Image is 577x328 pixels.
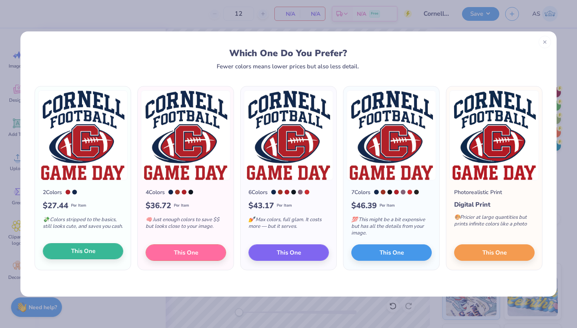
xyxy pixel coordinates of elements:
div: Black 6 C [291,190,296,194]
button: This One [454,244,535,261]
span: Per Item [71,203,86,209]
div: Just enough colors to save $$ but looks close to your image. [146,212,226,238]
span: Per Item [277,203,292,209]
span: This One [174,248,198,257]
img: 6 color option [244,90,333,180]
div: 2 Colors [43,188,62,196]
span: $ 27.44 [43,200,68,212]
button: This One [351,244,432,261]
span: This One [71,247,95,256]
div: 7621 C [285,190,289,194]
div: 7621 C [394,190,399,194]
span: $ 43.17 [248,200,274,212]
span: 🧠 [146,216,152,223]
span: Per Item [380,203,395,209]
div: Neutral Black C [414,190,419,194]
button: This One [43,243,123,260]
div: 484 C [278,190,283,194]
div: 7621 C [66,190,70,194]
div: 2767 C [374,190,379,194]
div: 5205 C [401,190,405,194]
span: 💸 [43,216,49,223]
div: 7 Colors [351,188,371,196]
div: Colors stripped to the basics, still looks cute, and saves you cash. [43,212,123,238]
span: Per Item [174,203,189,209]
div: This might be a bit expensive but has all the details from your image. [351,212,432,244]
span: 💯 [351,216,358,223]
div: Pricier at large quantities but prints infinite colors like a photo [454,209,535,235]
img: Photorealistic preview [449,90,539,180]
div: 2767 C [72,190,77,194]
img: 4 color option [141,90,230,180]
div: Which One Do You Prefer? [42,48,535,59]
div: Black 6 C [387,190,392,194]
span: This One [277,248,301,257]
div: Photorealistic Print [454,188,502,196]
div: Max colors, full glam. It costs more — but it serves. [248,212,329,238]
div: 2767 C [271,190,276,194]
img: 2 color option [38,90,128,180]
span: $ 36.72 [146,200,171,212]
span: This One [482,248,507,257]
button: This One [146,244,226,261]
div: 6 Colors [248,188,268,196]
img: 7 color option [347,90,436,180]
div: 7621 C [182,190,186,194]
div: 5205 C [298,190,303,194]
span: 💅 [248,216,255,223]
div: 711 C [305,190,309,194]
span: 🎨 [454,214,460,221]
div: Fewer colors means lower prices but also less detail. [217,63,359,70]
span: $ 46.39 [351,200,377,212]
div: 484 C [175,190,180,194]
div: 4 Colors [146,188,165,196]
span: This One [380,248,404,257]
button: This One [248,244,329,261]
div: Digital Print [454,200,535,209]
div: Black 6 C [188,190,193,194]
div: 711 C [407,190,412,194]
div: 2767 C [168,190,173,194]
div: 484 C [381,190,385,194]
